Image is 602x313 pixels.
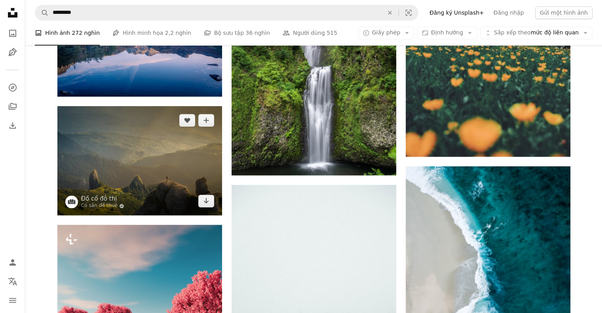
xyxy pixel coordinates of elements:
a: Bộ sưu tập [5,99,21,114]
a: Trang chủ — Unsplash [5,5,21,22]
font: Đồ cổ đô thị [81,195,117,202]
button: Tìm kiếm trên Unsplash [35,5,49,20]
font: Đăng ký Unsplash+ [429,9,484,16]
a: ảnh cây thông [232,304,396,311]
button: Thêm vào bộ sưu tập [198,114,214,127]
button: Định hướng [417,27,477,40]
a: Đăng ký Unsplash+ [425,6,489,19]
button: Gửi một hình ảnh [535,6,593,19]
button: Tôi thích [179,114,195,127]
font: 515 [327,30,337,36]
font: Sắp xếp theo [494,30,531,36]
a: cầu bê tông xám và thác nước vào ban ngày [232,48,396,55]
font: mức độ liên quan [531,30,579,36]
font: Gửi một hình ảnh [540,9,588,16]
font: Có sẵn để thuê [81,203,118,208]
a: Hình minh họa 2,2 nghìn [112,21,191,46]
font: Định hướng [431,30,463,36]
font: Đăng nhập [494,9,524,16]
a: Người dùng 515 [283,21,337,46]
a: Hình ảnh [5,25,21,41]
a: Khám phá [5,80,21,95]
button: Sắp xếp theomức độ liên quan [480,27,593,40]
a: bức ảnh phong cảnh núi non được chiếu sáng bởi tia nắng mặt trời [57,157,222,164]
font: Giấy phép [372,30,400,36]
button: Thực đơn [5,292,21,308]
a: Lịch sử tải xuống [5,118,21,133]
button: Ngôn ngữ [5,273,21,289]
a: Đăng nhập / Đăng ký [5,254,21,270]
form: Tìm kiếm hình ảnh trên toàn bộ trang web [35,5,418,21]
a: Đăng nhập [489,6,529,19]
a: Tải xuống [198,195,214,207]
font: 2,2 nghìn [165,30,191,36]
font: Người dùng [293,30,325,36]
font: Hình minh họa [123,30,163,36]
a: Hình minh họa [5,44,21,60]
img: Truy cập hồ sơ của Urban Vintage [65,195,78,208]
font: Bộ sưu tập [214,30,244,36]
a: Đồ cổ đô thị [81,195,124,203]
img: bức ảnh phong cảnh núi non được chiếu sáng bởi tia nắng mặt trời [57,106,222,215]
button: Tìm kiếm hình ảnh [399,5,418,20]
button: Để xóa [381,5,399,20]
a: Có sẵn để thuê [81,203,124,209]
a: Bộ sưu tập 36 nghìn [204,21,270,46]
button: Giấy phép [358,27,414,40]
font: 36 nghìn [245,30,270,36]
